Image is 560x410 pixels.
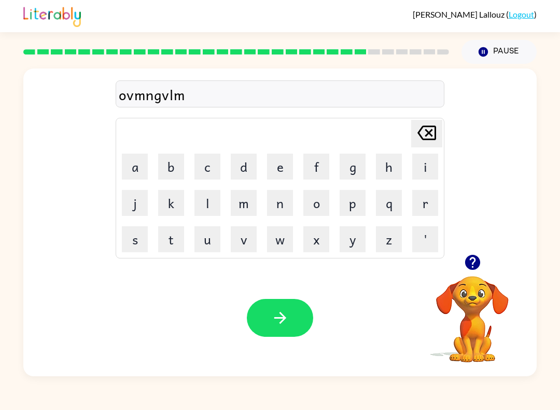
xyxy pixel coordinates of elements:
button: s [122,226,148,252]
button: b [158,154,184,180]
button: i [412,154,438,180]
button: d [231,154,257,180]
button: r [412,190,438,216]
div: ovmngvlm [119,84,441,105]
button: t [158,226,184,252]
button: o [303,190,329,216]
button: ' [412,226,438,252]
button: y [340,226,366,252]
button: k [158,190,184,216]
a: Logout [509,9,534,19]
button: l [194,190,220,216]
button: v [231,226,257,252]
button: Pause [461,40,537,64]
button: e [267,154,293,180]
video: Your browser must support playing .mp4 files to use Literably. Please try using another browser. [421,260,524,364]
button: q [376,190,402,216]
button: u [194,226,220,252]
button: n [267,190,293,216]
button: m [231,190,257,216]
img: Literably [23,4,81,27]
div: ( ) [413,9,537,19]
span: [PERSON_NAME] Lallouz [413,9,506,19]
button: z [376,226,402,252]
button: f [303,154,329,180]
button: h [376,154,402,180]
button: c [194,154,220,180]
button: p [340,190,366,216]
button: x [303,226,329,252]
button: a [122,154,148,180]
button: j [122,190,148,216]
button: g [340,154,366,180]
button: w [267,226,293,252]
